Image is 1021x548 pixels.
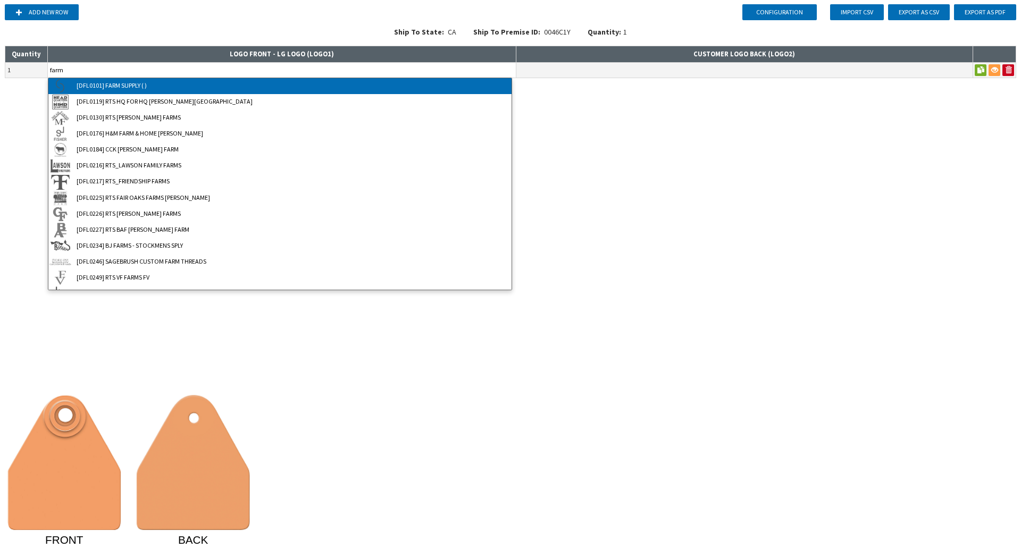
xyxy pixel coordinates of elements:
th: LOGO FRONT - LG LOGO ( LOGO1 ) [48,46,516,63]
div: [DFL0225] RTS FAIR OAKS FARMS [PERSON_NAME] [48,190,512,206]
div: [DFL0287] RTS [PERSON_NAME] FARMS J/W [48,286,512,302]
div: [DFL0227] RTS BAF [PERSON_NAME] FARM [48,222,512,238]
button: Export as PDF [954,4,1016,20]
div: [DFL0226] RTS [PERSON_NAME] FARMS [48,206,512,222]
th: Quantity [5,46,48,63]
tspan: FRONT [45,534,83,546]
div: [DFL0119] RTS HQ FOR HQ [PERSON_NAME][GEOGRAPHIC_DATA] [48,94,512,110]
div: 0046C1Y [465,27,579,44]
th: CUSTOMER LOGO BACK ( LOGO2 ) [516,46,973,63]
div: [DFL0184] CCK [PERSON_NAME] FARM [48,142,512,158]
span: Quantity: [588,27,621,37]
div: [DFL0249] RTS VF FARMS FV [48,270,512,286]
span: Ship To State: [394,27,444,37]
div: [DFL0234] BJ FARMS - STOCKMENS SPLY [48,238,512,254]
div: [DFL0130] RTS [PERSON_NAME] FARMS [48,110,512,126]
div: CA [386,27,465,44]
div: [DFL0176] H&M FARM & HOME [PERSON_NAME] [48,126,512,142]
button: Import CSV [830,4,884,20]
button: Configuration [742,4,817,20]
div: [DFL0216] RTS_LAWSON FAMILY FARMS [48,158,512,174]
tspan: BACK [178,534,208,546]
button: Export as CSV [888,4,950,20]
span: Ship To Premise ID: [473,27,540,37]
button: Add new row [5,4,79,20]
div: [DFL0101] FARM SUPPLY ( ) [48,78,512,94]
div: [DFL0217] RTS_FRIENDSHIP FARMS [48,174,512,190]
div: [DFL0246] SAGEBRUSH CUSTOM FARM THREADS [48,254,512,270]
div: 1 [588,27,627,37]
